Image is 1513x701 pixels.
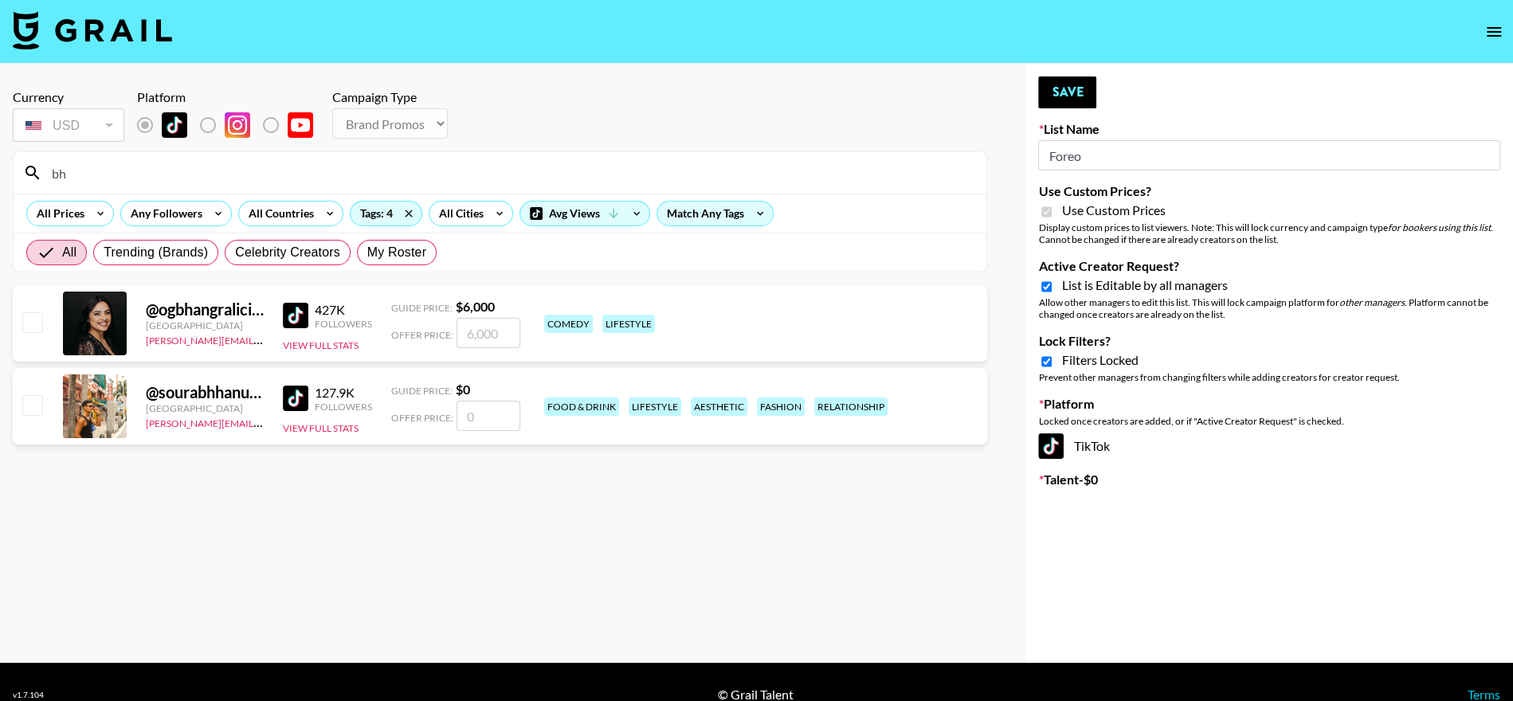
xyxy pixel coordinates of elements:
[1061,277,1227,293] span: List is Editable by all managers
[315,318,372,330] div: Followers
[288,112,313,138] img: YouTube
[315,302,372,318] div: 427K
[1038,333,1500,349] label: Lock Filters?
[42,160,977,186] input: Search by User Name
[657,202,773,225] div: Match Any Tags
[1038,396,1500,412] label: Platform
[1038,433,1500,459] div: TikTok
[429,202,487,225] div: All Cities
[16,112,121,139] div: USD
[13,11,172,49] img: Grail Talent
[1038,76,1096,108] button: Save
[146,319,264,331] div: [GEOGRAPHIC_DATA]
[239,202,317,225] div: All Countries
[602,315,655,333] div: lifestyle
[814,397,888,416] div: relationship
[146,382,264,402] div: @ sourabhhanumant
[1038,121,1500,137] label: List Name
[691,397,747,416] div: aesthetic
[1478,16,1510,48] button: open drawer
[1387,221,1490,233] em: for bookers using this list
[1038,221,1500,245] div: Display custom prices to list viewers. Note: This will lock currency and campaign type . Cannot b...
[137,89,326,105] div: Platform
[391,302,453,314] span: Guide Price:
[1061,202,1165,218] span: Use Custom Prices
[1038,415,1500,427] div: Locked once creators are added, or if "Active Creator Request" is checked.
[104,243,208,262] span: Trending (Brands)
[1038,472,1500,488] label: Talent - $ 0
[13,690,44,700] div: v 1.7.104
[457,401,520,431] input: 0
[456,299,495,314] strong: $ 6,000
[283,303,308,328] img: TikTok
[1038,371,1500,383] div: Prevent other managers from changing filters while adding creators for creator request.
[146,300,264,319] div: @ ogbhangralicious
[1038,296,1500,320] div: Allow other managers to edit this list. This will lock campaign platform for . Platform cannot be...
[391,329,453,341] span: Offer Price:
[283,386,308,411] img: TikTok
[367,243,426,262] span: My Roster
[456,382,470,397] strong: $ 0
[391,385,453,397] span: Guide Price:
[391,412,453,424] span: Offer Price:
[62,243,76,262] span: All
[235,243,340,262] span: Celebrity Creators
[544,315,593,333] div: comedy
[283,339,359,351] button: View Full Stats
[146,414,382,429] a: [PERSON_NAME][EMAIL_ADDRESS][DOMAIN_NAME]
[1061,352,1138,368] span: Filters Locked
[1038,258,1500,274] label: Active Creator Request?
[332,89,448,105] div: Campaign Type
[13,89,124,105] div: Currency
[27,202,88,225] div: All Prices
[351,202,421,225] div: Tags: 4
[13,105,124,145] div: Currency is locked to USD
[544,397,619,416] div: food & drink
[315,385,372,401] div: 127.9K
[1038,433,1064,459] img: TikTok
[283,422,359,434] button: View Full Stats
[457,318,520,348] input: 6,000
[121,202,206,225] div: Any Followers
[1339,296,1404,308] em: other managers
[162,112,187,138] img: TikTok
[520,202,649,225] div: Avg Views
[225,112,250,138] img: Instagram
[146,331,382,347] a: [PERSON_NAME][EMAIL_ADDRESS][DOMAIN_NAME]
[757,397,805,416] div: fashion
[146,402,264,414] div: [GEOGRAPHIC_DATA]
[629,397,681,416] div: lifestyle
[315,401,372,413] div: Followers
[137,108,326,142] div: List locked to TikTok.
[1038,183,1500,199] label: Use Custom Prices?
